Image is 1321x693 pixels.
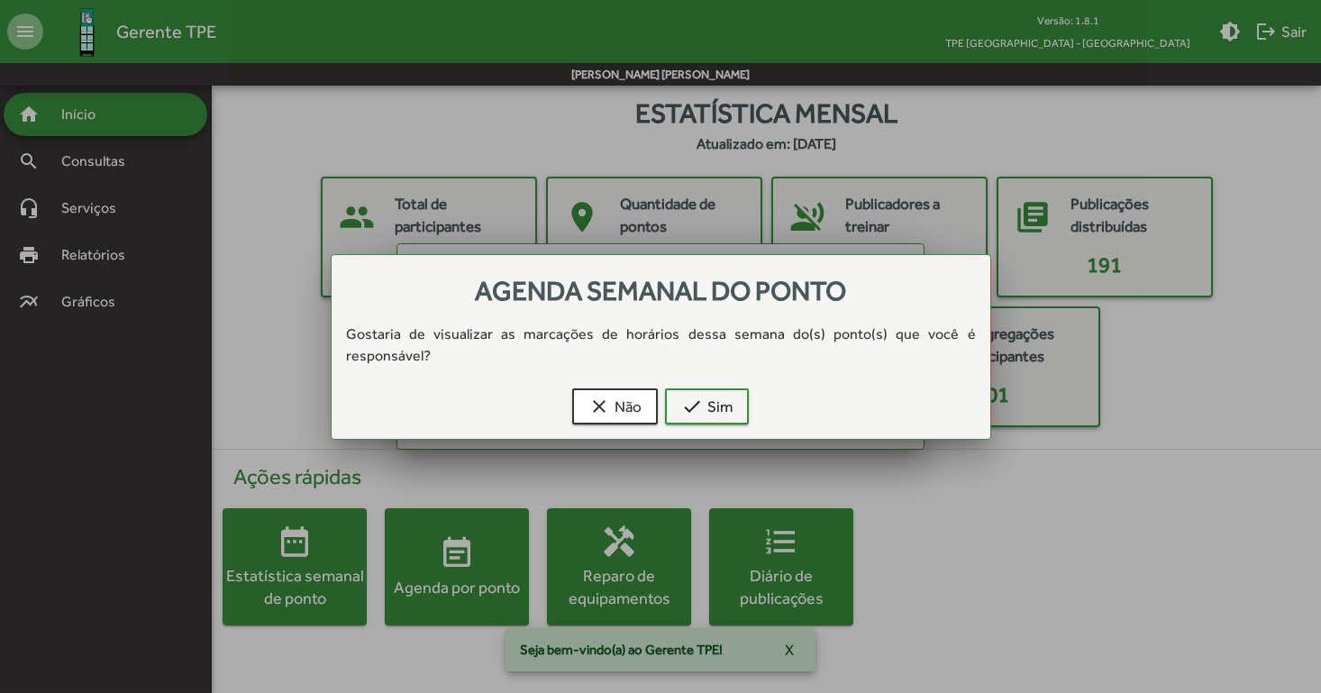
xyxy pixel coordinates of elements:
[681,396,703,417] mat-icon: check
[665,388,749,424] button: Sim
[588,396,610,417] mat-icon: clear
[475,275,846,306] span: Agenda semanal do ponto
[588,390,642,423] span: Não
[572,388,658,424] button: Não
[681,390,733,423] span: Sim
[332,324,990,367] div: Gostaria de visualizar as marcações de horários dessa semana do(s) ponto(s) que você é responsável?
